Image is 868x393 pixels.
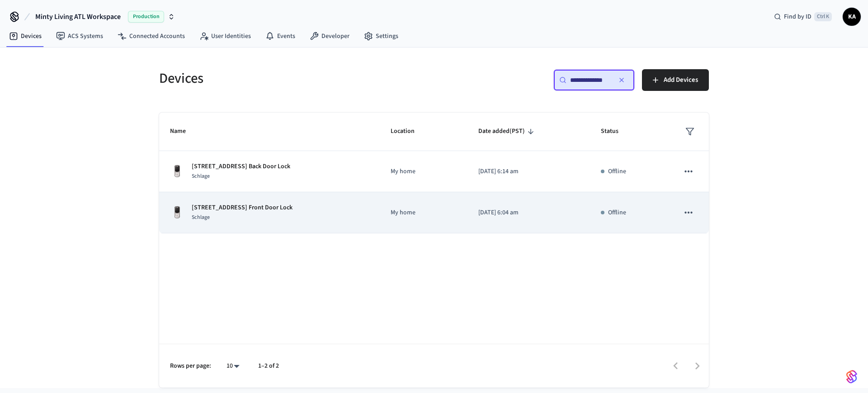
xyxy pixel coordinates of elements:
a: Settings [357,28,406,44]
a: Connected Accounts [110,28,192,44]
a: Events [258,28,302,44]
a: User Identities [192,28,258,44]
p: Rows per page: [170,361,211,371]
p: Offline [608,167,626,176]
span: Status [601,124,630,138]
a: Devices [2,28,49,44]
img: Yale Assure Touchscreen Wifi Smart Lock, Satin Nickel, Front [170,205,184,220]
span: Name [170,124,198,138]
div: 10 [222,360,244,373]
div: Find by IDCtrl K [767,9,839,25]
span: Schlage [192,172,210,180]
span: Find by ID [784,12,811,21]
span: Schlage [192,213,210,221]
span: Add Devices [664,74,698,86]
p: [DATE] 6:04 am [478,208,579,218]
a: ACS Systems [49,28,110,44]
p: [DATE] 6:14 am [478,167,579,176]
p: 1–2 of 2 [258,361,279,371]
p: [STREET_ADDRESS] Front Door Lock [192,203,292,213]
span: KA [844,9,860,25]
p: My home [391,208,457,218]
button: KA [843,8,861,26]
table: sticky table [159,113,709,233]
span: Production [128,11,164,23]
button: Add Devices [642,69,709,91]
h5: Devices [159,69,429,88]
p: My home [391,167,457,176]
a: Developer [302,28,357,44]
img: SeamLogoGradient.69752ec5.svg [846,369,857,384]
p: Offline [608,208,626,218]
span: Ctrl K [814,12,832,21]
span: Location [391,124,426,138]
span: Date added(PST) [478,124,537,138]
img: Yale Assure Touchscreen Wifi Smart Lock, Satin Nickel, Front [170,164,184,179]
p: [STREET_ADDRESS] Back Door Lock [192,162,290,171]
span: Minty Living ATL Workspace [35,11,121,22]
